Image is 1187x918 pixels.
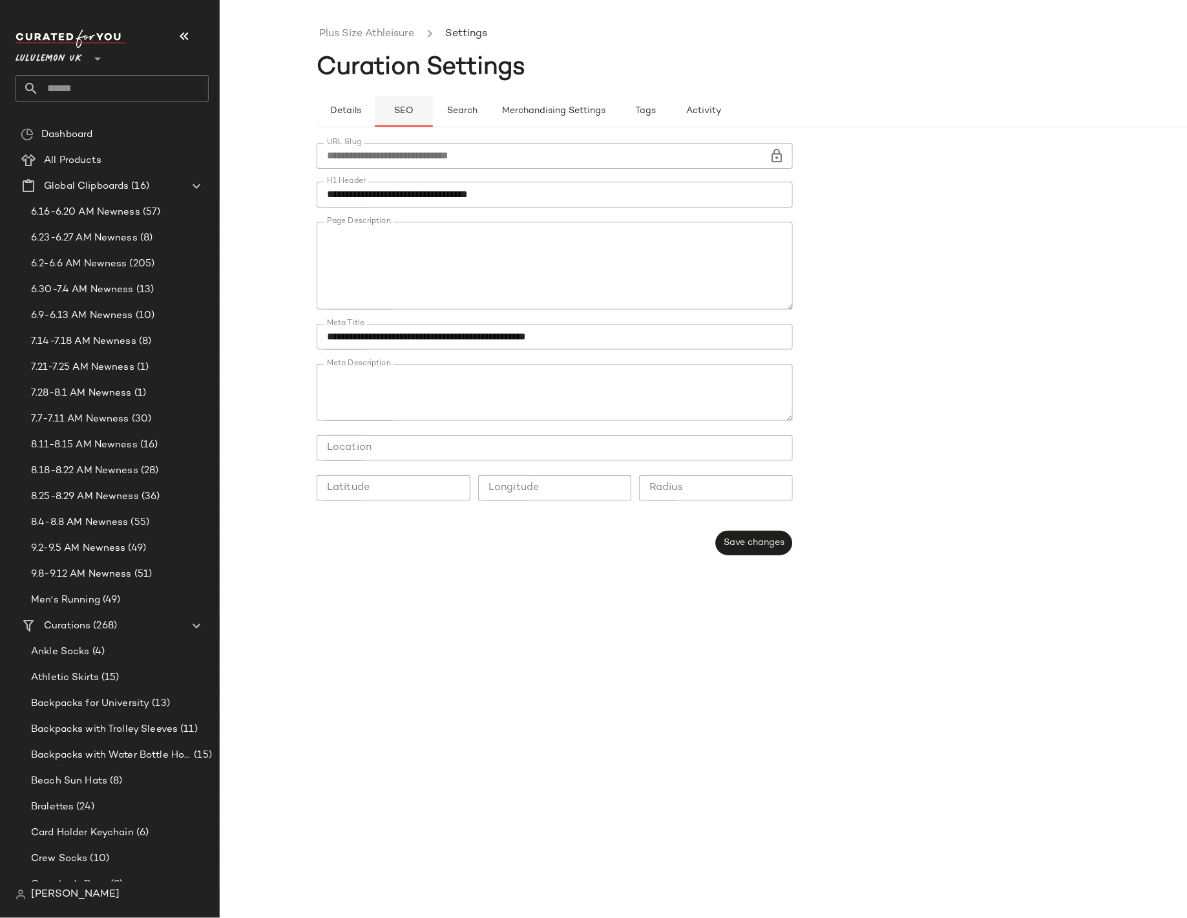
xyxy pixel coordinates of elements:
[31,438,138,453] span: 8.11-8.15 AM Newness
[31,386,132,401] span: 7.28-8.1 AM Newness
[330,106,361,116] span: Details
[44,153,101,168] span: All Products
[31,412,129,427] span: 7.7-7.11 AM Newness
[139,489,160,504] span: (36)
[394,106,414,116] span: SEO
[31,887,120,902] span: [PERSON_NAME]
[16,890,26,900] img: svg%3e
[21,128,34,141] img: svg%3e
[31,851,87,866] span: Crew Socks
[99,670,120,685] span: (15)
[138,231,152,246] span: (8)
[31,567,132,582] span: 9.8-9.12 AM Newness
[443,26,490,43] li: Settings
[31,748,191,763] span: Backpacks with Water Bottle Holder
[149,696,170,711] span: (13)
[723,538,784,548] span: Save changes
[31,826,134,840] span: Card Holder Keychain
[31,489,139,504] span: 8.25-8.29 AM Newness
[31,257,127,272] span: 6.2-6.6 AM Newness
[134,826,149,840] span: (6)
[126,541,147,556] span: (49)
[635,106,656,116] span: Tags
[31,722,178,737] span: Backpacks with Trolley Sleeves
[16,44,82,67] span: Lululemon UK
[31,464,138,478] span: 8.18-8.22 AM Newness
[31,308,133,323] span: 6.9-6.13 AM Newness
[140,205,161,220] span: (57)
[317,55,525,81] span: Curation Settings
[127,257,155,272] span: (205)
[136,334,151,349] span: (8)
[31,541,126,556] span: 9.2-9.5 AM Newness
[31,360,134,375] span: 7.21-7.25 AM Newness
[31,800,74,815] span: Bralettes
[108,877,123,892] span: (8)
[31,670,99,685] span: Athletic Skirts
[31,645,90,659] span: Ankle Socks
[90,619,117,634] span: (268)
[31,231,138,246] span: 6.23-6.27 AM Newness
[319,26,414,43] a: Plus Size Athleisure
[134,360,149,375] span: (1)
[129,515,150,530] span: (55)
[686,106,721,116] span: Activity
[44,179,129,194] span: Global Clipboards
[31,774,107,789] span: Beach Sun Hats
[31,593,100,608] span: Men's Running
[134,283,154,297] span: (13)
[132,567,152,582] span: (51)
[87,851,109,866] span: (10)
[31,283,134,297] span: 6.30-7.4 AM Newness
[191,748,212,763] span: (15)
[41,127,92,142] span: Dashboard
[44,619,90,634] span: Curations
[31,334,136,349] span: 7.14-7.18 AM Newness
[129,412,152,427] span: (30)
[107,774,122,789] span: (8)
[31,877,108,892] span: Crossbody Bags
[133,308,155,323] span: (10)
[16,30,125,48] img: cfy_white_logo.C9jOOHJF.svg
[446,106,478,116] span: Search
[90,645,105,659] span: (4)
[31,515,129,530] span: 8.4-8.8 AM Newness
[100,593,121,608] span: (49)
[31,696,149,711] span: Backpacks for University
[501,106,605,116] span: Merchandising Settings
[132,386,146,401] span: (1)
[715,531,792,555] button: Save changes
[178,722,198,737] span: (11)
[74,800,94,815] span: (24)
[129,179,149,194] span: (16)
[138,438,158,453] span: (16)
[138,464,159,478] span: (28)
[31,205,140,220] span: 6.16-6.20 AM Newness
